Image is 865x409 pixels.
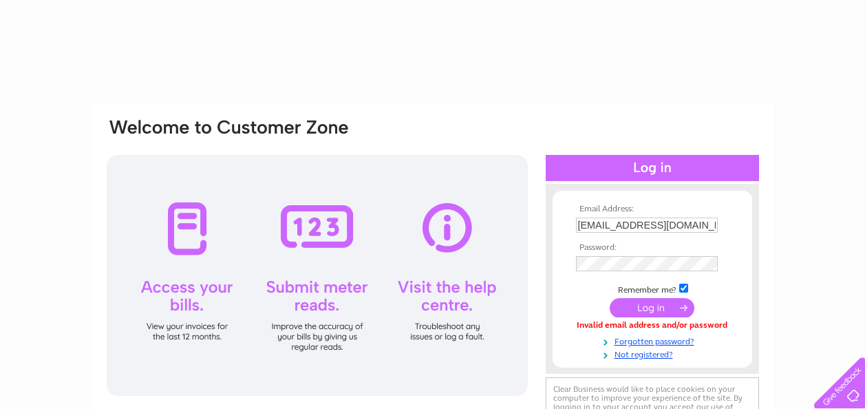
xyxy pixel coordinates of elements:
a: Not registered? [576,347,732,360]
td: Remember me? [573,282,732,295]
div: Invalid email address and/or password [576,321,729,331]
a: Forgotten password? [576,334,732,347]
th: Password: [573,243,732,253]
th: Email Address: [573,204,732,214]
input: Submit [610,298,694,317]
